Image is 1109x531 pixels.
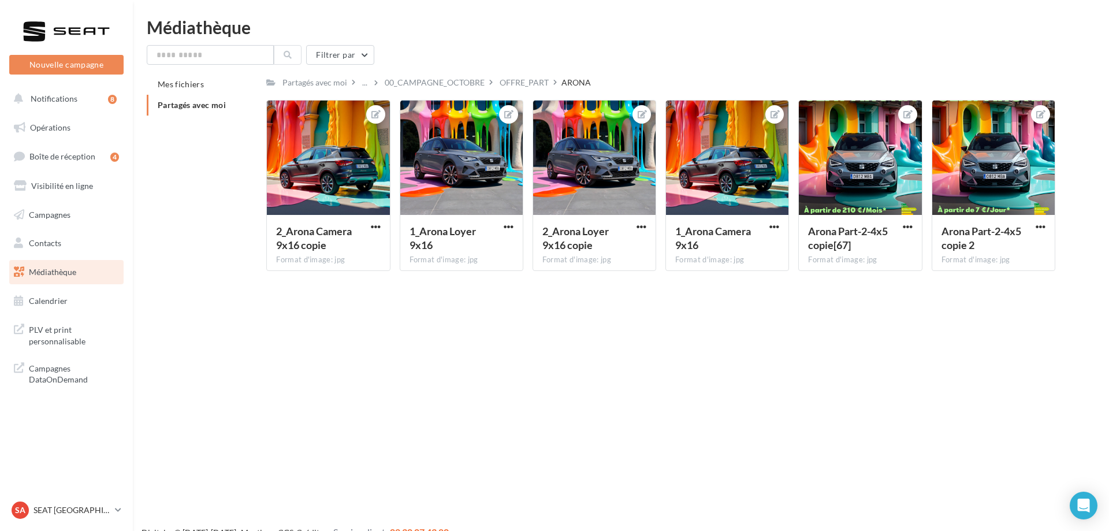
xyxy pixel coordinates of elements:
[500,77,549,88] div: OFFRE_PART
[158,100,226,110] span: Partagés avec moi
[7,116,126,140] a: Opérations
[306,45,374,65] button: Filtrer par
[9,499,124,521] a: SA SEAT [GEOGRAPHIC_DATA]
[110,153,119,162] div: 4
[7,174,126,198] a: Visibilité en ligne
[7,87,121,111] button: Notifications 8
[360,75,370,91] div: ...
[410,225,476,251] span: 1_Arona Loyer 9x16
[31,94,77,103] span: Notifications
[276,255,380,265] div: Format d'image: jpg
[108,95,117,104] div: 8
[29,296,68,306] span: Calendrier
[410,255,513,265] div: Format d'image: jpg
[31,181,93,191] span: Visibilité en ligne
[941,225,1021,251] span: Arona Part-2-4x5 copie 2
[29,151,95,161] span: Boîte de réception
[675,225,751,251] span: 1_Arona Camera 9x16
[7,144,126,169] a: Boîte de réception4
[276,225,352,251] span: 2_Arona Camera 9x16 copie
[29,209,70,219] span: Campagnes
[147,18,1095,36] div: Médiathèque
[808,255,912,265] div: Format d'image: jpg
[15,504,25,516] span: SA
[7,356,126,390] a: Campagnes DataOnDemand
[34,504,110,516] p: SEAT [GEOGRAPHIC_DATA]
[29,238,61,248] span: Contacts
[7,260,126,284] a: Médiathèque
[808,225,888,251] span: Arona Part-2-4x5 copie[67]
[941,255,1045,265] div: Format d'image: jpg
[7,289,126,313] a: Calendrier
[7,203,126,227] a: Campagnes
[7,231,126,255] a: Contacts
[158,79,204,89] span: Mes fichiers
[675,255,779,265] div: Format d'image: jpg
[9,55,124,75] button: Nouvelle campagne
[385,77,485,88] div: 00_CAMPAGNE_OCTOBRE
[29,267,76,277] span: Médiathèque
[30,122,70,132] span: Opérations
[542,255,646,265] div: Format d'image: jpg
[542,225,609,251] span: 2_Arona Loyer 9x16 copie
[29,322,119,347] span: PLV et print personnalisable
[561,77,591,88] div: ARONA
[282,77,347,88] div: Partagés avec moi
[7,317,126,351] a: PLV et print personnalisable
[1070,492,1097,519] div: Open Intercom Messenger
[29,361,119,385] span: Campagnes DataOnDemand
